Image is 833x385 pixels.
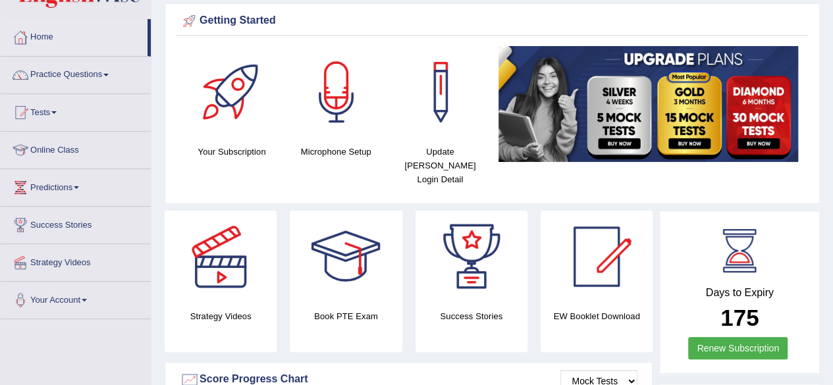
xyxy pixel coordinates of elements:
h4: Book PTE Exam [290,309,402,323]
a: Home [1,19,148,52]
a: Success Stories [1,207,151,240]
h4: Your Subscription [186,145,277,159]
a: Your Account [1,282,151,315]
img: small5.jpg [498,46,798,162]
h4: Microphone Setup [290,145,381,159]
a: Online Class [1,132,151,165]
h4: Days to Expiry [674,287,805,299]
h4: EW Booklet Download [541,309,653,323]
div: Getting Started [180,11,805,31]
a: Tests [1,94,151,127]
b: 175 [720,305,759,330]
h4: Strategy Videos [165,309,277,323]
a: Practice Questions [1,57,151,90]
a: Strategy Videos [1,244,151,277]
h4: Update [PERSON_NAME] Login Detail [394,145,485,186]
a: Renew Subscription [688,337,788,359]
a: Predictions [1,169,151,202]
h4: Success Stories [416,309,527,323]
